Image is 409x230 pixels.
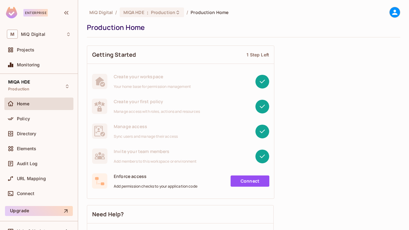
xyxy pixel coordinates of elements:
span: Manage access [114,123,178,129]
span: Directory [17,131,36,136]
span: URL Mapping [17,176,46,181]
button: Upgrade [5,206,73,216]
span: Create your workspace [114,74,191,79]
span: Production [151,9,175,15]
div: Enterprise [23,9,48,17]
span: Getting Started [92,51,136,59]
span: Add members to this workspace or environment [114,159,197,164]
span: MIQA HDE [123,9,144,15]
div: Production Home [87,23,397,32]
span: the active workspace [89,9,113,15]
span: Production [8,87,30,92]
span: Create your first policy [114,98,200,104]
span: Connect [17,191,34,196]
span: Elements [17,146,36,151]
span: : [147,10,149,15]
span: Audit Log [17,161,37,166]
div: 1 Step Left [247,52,269,58]
span: Your home base for permission management [114,84,191,89]
span: Enforce access [114,173,197,179]
span: Need Help? [92,210,124,218]
span: Workspace: MiQ Digital [21,32,45,37]
li: / [115,9,117,15]
span: Add permission checks to your application code [114,184,197,189]
a: Connect [231,175,269,187]
span: Projects [17,47,34,52]
span: Sync users and manage their access [114,134,178,139]
span: MIQA HDE [8,79,30,84]
span: Home [17,101,30,106]
span: Invite your team members [114,148,197,154]
span: Monitoring [17,62,40,67]
span: Manage access with roles, actions and resources [114,109,200,114]
span: Policy [17,116,30,121]
span: M [7,30,18,39]
li: / [187,9,188,15]
span: Production Home [191,9,228,15]
img: SReyMgAAAABJRU5ErkJggg== [6,7,17,18]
